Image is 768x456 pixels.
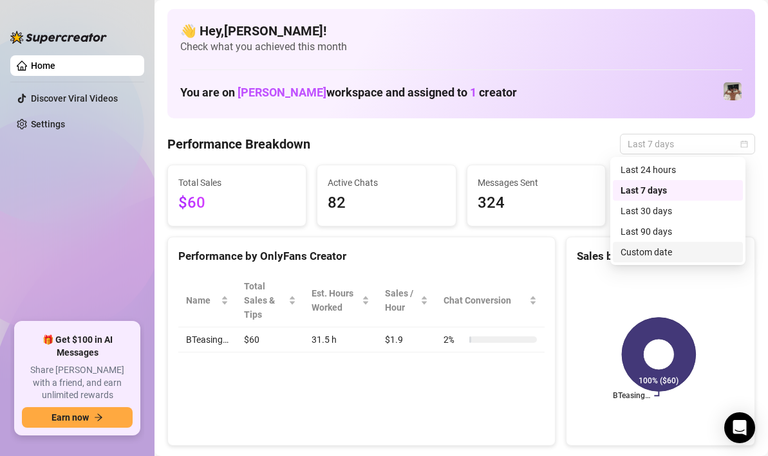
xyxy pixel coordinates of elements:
span: calendar [740,140,748,148]
div: Last 24 hours [613,160,743,180]
a: Home [31,60,55,71]
div: Open Intercom Messenger [724,412,755,443]
span: Active Chats [328,176,445,190]
span: 82 [328,191,445,215]
div: Custom date [613,242,743,262]
td: $1.9 [377,327,436,352]
span: Check what you achieved this month [180,40,742,54]
span: Earn now [52,412,89,423]
span: Share [PERSON_NAME] with a friend, and earn unlimited rewards [22,364,133,402]
span: Chat Conversion [444,293,527,307]
span: Last 7 days [628,134,747,154]
div: Performance by OnlyFans Creator [178,248,545,265]
div: Custom date [621,245,735,259]
button: Earn nowarrow-right [22,407,133,428]
span: $60 [178,191,295,215]
span: 2 % [444,333,464,347]
h4: 👋 Hey, [PERSON_NAME] ! [180,22,742,40]
div: Last 90 days [621,224,735,239]
span: Total Sales & Tips [244,279,286,322]
span: 1 [470,86,476,99]
span: Total Sales [178,176,295,190]
a: Discover Viral Videos [31,93,118,104]
div: Last 7 days [613,180,743,201]
img: logo-BBDzfeDw.svg [10,31,107,44]
div: Last 7 days [621,183,735,197]
div: Last 30 days [621,204,735,218]
a: Settings [31,119,65,129]
div: Est. Hours Worked [312,286,359,315]
h1: You are on workspace and assigned to creator [180,86,517,100]
td: $60 [236,327,304,352]
text: BTeasing… [613,392,651,401]
th: Name [178,274,236,327]
div: Last 90 days [613,221,743,242]
th: Sales / Hour [377,274,436,327]
div: Last 24 hours [621,163,735,177]
th: Total Sales & Tips [236,274,304,327]
span: Name [186,293,218,307]
td: 31.5 h [304,327,377,352]
th: Chat Conversion [436,274,545,327]
span: Sales / Hour [385,286,418,315]
div: Sales by OnlyFans Creator [577,248,744,265]
h4: Performance Breakdown [167,135,310,153]
span: [PERSON_NAME] [238,86,326,99]
div: Last 30 days [613,201,743,221]
span: 🎁 Get $100 in AI Messages [22,334,133,359]
span: Messages Sent [478,176,595,190]
span: 324 [478,191,595,215]
span: arrow-right [94,413,103,422]
td: BTeasing… [178,327,236,352]
img: BTeasing [724,82,742,100]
